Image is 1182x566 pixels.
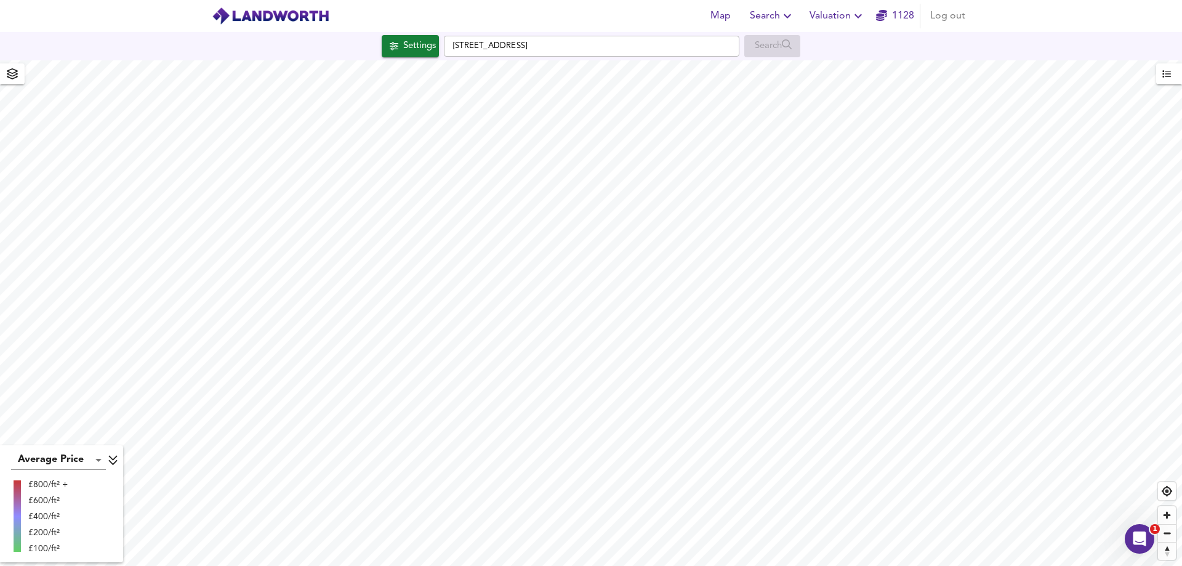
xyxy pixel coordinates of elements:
[1158,543,1176,560] span: Reset bearing to north
[810,7,866,25] span: Valuation
[750,7,795,25] span: Search
[876,7,914,25] a: 1128
[382,35,439,57] button: Settings
[444,36,739,57] input: Enter a location...
[744,35,800,57] div: Enable a Source before running a Search
[11,450,106,470] div: Average Price
[28,511,68,523] div: £400/ft²
[1158,524,1176,542] button: Zoom out
[1158,506,1176,524] button: Zoom in
[1158,542,1176,560] button: Reset bearing to north
[1158,525,1176,542] span: Zoom out
[745,4,800,28] button: Search
[382,35,439,57] div: Click to configure Search Settings
[925,4,970,28] button: Log out
[212,7,329,25] img: logo
[28,495,68,507] div: £600/ft²
[805,4,870,28] button: Valuation
[1125,524,1154,554] iframe: Intercom live chat
[403,38,436,54] div: Settings
[1150,524,1160,534] span: 1
[28,543,68,555] div: £100/ft²
[28,479,68,491] div: £800/ft² +
[930,7,965,25] span: Log out
[28,527,68,539] div: £200/ft²
[706,7,735,25] span: Map
[875,4,915,28] button: 1128
[1158,482,1176,500] button: Find my location
[701,4,740,28] button: Map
